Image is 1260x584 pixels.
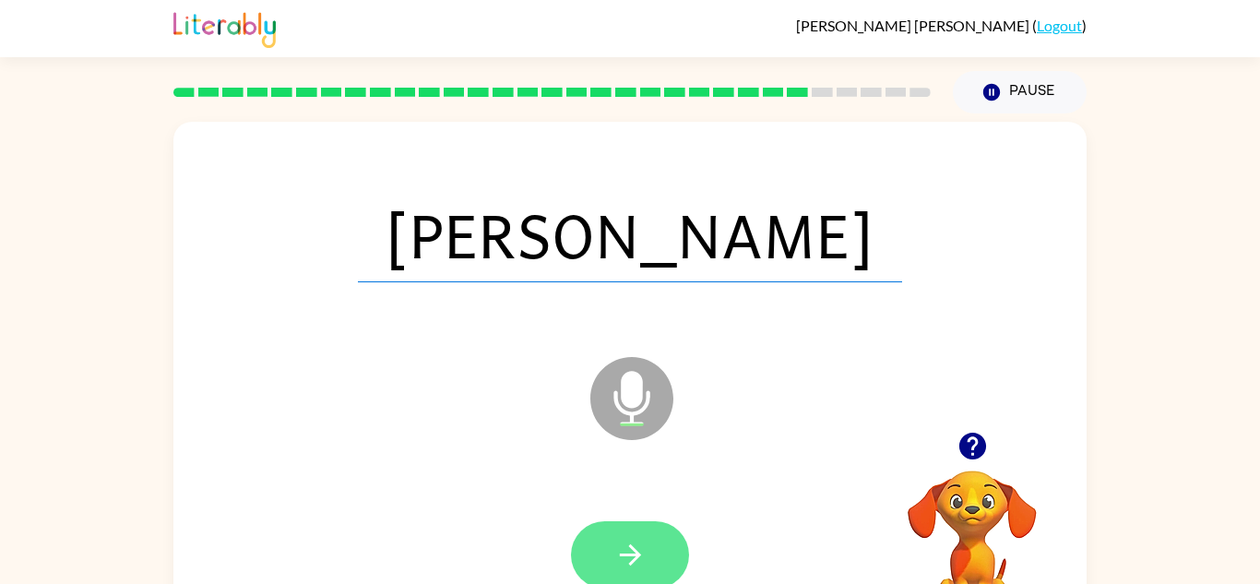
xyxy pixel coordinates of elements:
div: ( ) [796,17,1087,34]
span: [PERSON_NAME] [358,186,902,282]
button: Pause [953,71,1087,113]
a: Logout [1037,17,1082,34]
img: Literably [173,7,276,48]
span: [PERSON_NAME] [PERSON_NAME] [796,17,1032,34]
